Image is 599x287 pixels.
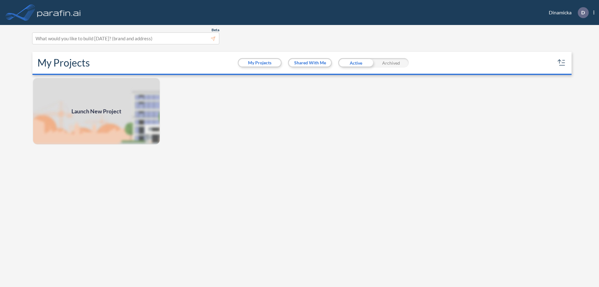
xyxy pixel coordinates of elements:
[373,58,409,67] div: Archived
[557,58,567,68] button: sort
[36,6,82,19] img: logo
[338,58,373,67] div: Active
[289,59,331,67] button: Shared With Me
[581,10,585,15] p: D
[239,59,281,67] button: My Projects
[37,57,90,69] h2: My Projects
[212,27,219,32] span: Beta
[32,77,160,145] a: Launch New Project
[539,7,594,18] div: Dinamicka
[32,77,160,145] img: add
[71,107,121,116] span: Launch New Project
